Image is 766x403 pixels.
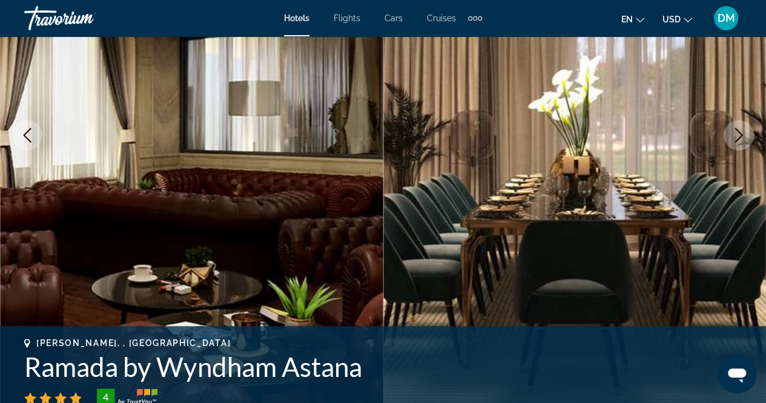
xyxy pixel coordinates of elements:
a: Cars [385,13,403,23]
h1: Ramada by Wyndham Astana [24,351,742,382]
button: Change currency [662,10,692,28]
button: User Menu [710,5,742,31]
button: Extra navigation items [468,8,482,28]
span: [PERSON_NAME], , [GEOGRAPHIC_DATA] [36,338,231,348]
button: Change language [621,10,644,28]
a: Travorium [24,2,145,34]
span: en [621,15,633,24]
span: USD [662,15,681,24]
a: Cruises [427,13,456,23]
a: Flights [334,13,360,23]
iframe: Кнопка запуска окна обмена сообщениями [718,355,756,393]
a: Hotels [284,13,309,23]
span: DM [718,12,735,24]
button: Next image [724,120,754,150]
button: Previous image [12,120,42,150]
